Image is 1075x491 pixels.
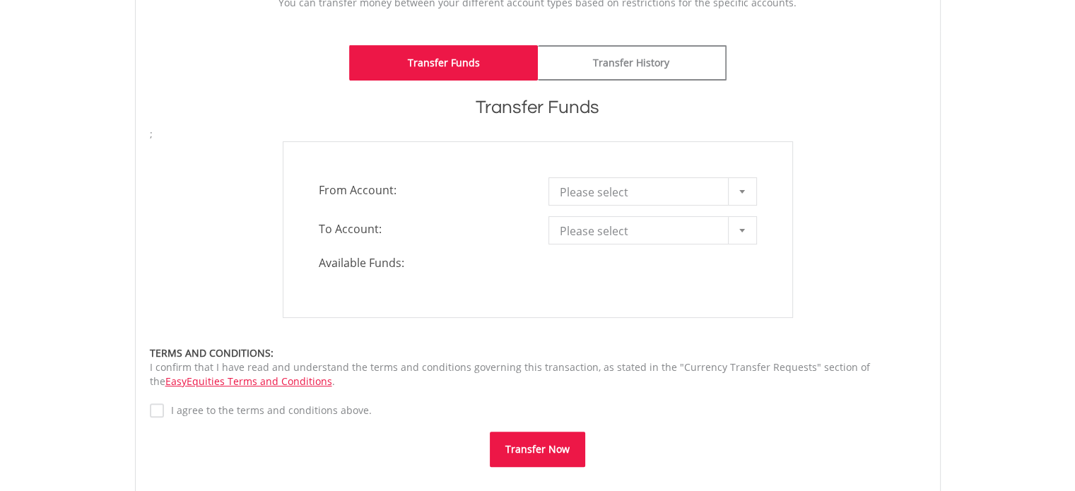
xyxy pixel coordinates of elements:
[308,255,538,271] span: Available Funds:
[560,217,724,245] span: Please select
[164,403,372,418] label: I agree to the terms and conditions above.
[165,374,332,388] a: EasyEquities Terms and Conditions
[150,95,926,120] h1: Transfer Funds
[308,177,538,203] span: From Account:
[538,45,727,81] a: Transfer History
[150,346,926,360] div: TERMS AND CONDITIONS:
[150,346,926,389] div: I confirm that I have read and understand the terms and conditions governing this transaction, as...
[308,216,538,242] span: To Account:
[490,432,585,467] button: Transfer Now
[560,178,724,206] span: Please select
[349,45,538,81] a: Transfer Funds
[150,127,926,467] form: ;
